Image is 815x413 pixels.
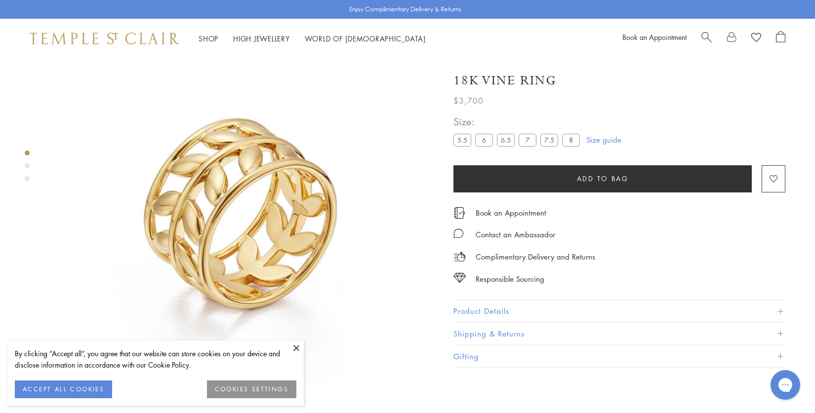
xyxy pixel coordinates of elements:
label: 8 [562,134,580,146]
a: View Wishlist [751,31,761,46]
a: ShopShop [199,34,218,43]
button: Add to bag [453,165,752,192]
a: Search [701,31,712,46]
img: icon_appointment.svg [453,207,465,219]
a: Open Shopping Bag [776,31,785,46]
a: Book an Appointment [622,32,687,42]
div: Responsible Sourcing [476,273,544,285]
iframe: Gorgias live chat messenger [766,367,805,403]
label: 6.5 [497,134,515,146]
a: Book an Appointment [476,207,546,218]
label: 7.5 [540,134,558,146]
span: $3,700 [453,94,484,107]
img: Temple St. Clair [30,33,179,44]
button: COOKIES SETTINGS [207,380,296,398]
h1: 18K Vine Ring [453,72,557,89]
p: Complimentary Delivery and Returns [476,251,595,263]
label: 5.5 [453,134,471,146]
button: Shipping & Returns [453,323,785,345]
nav: Main navigation [199,33,426,45]
a: Size guide [586,135,621,145]
button: Gifting [453,345,785,368]
button: ACCEPT ALL COOKIES [15,380,112,398]
img: MessageIcon-01_2.svg [453,228,463,238]
button: Product Details [453,300,785,322]
div: By clicking “Accept all”, you agree that our website can store cookies on your device and disclos... [15,348,296,371]
span: Add to bag [577,173,629,184]
span: Size: [453,113,584,130]
img: icon_sourcing.svg [453,273,466,283]
a: World of [DEMOGRAPHIC_DATA]World of [DEMOGRAPHIC_DATA] [305,34,426,43]
div: Product gallery navigation [25,148,30,189]
img: icon_delivery.svg [453,251,466,263]
a: High JewelleryHigh Jewellery [233,34,290,43]
label: 7 [519,134,536,146]
div: Contact an Ambassador [476,228,555,241]
p: Enjoy Complimentary Delivery & Returns [349,4,461,14]
label: 6 [475,134,493,146]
